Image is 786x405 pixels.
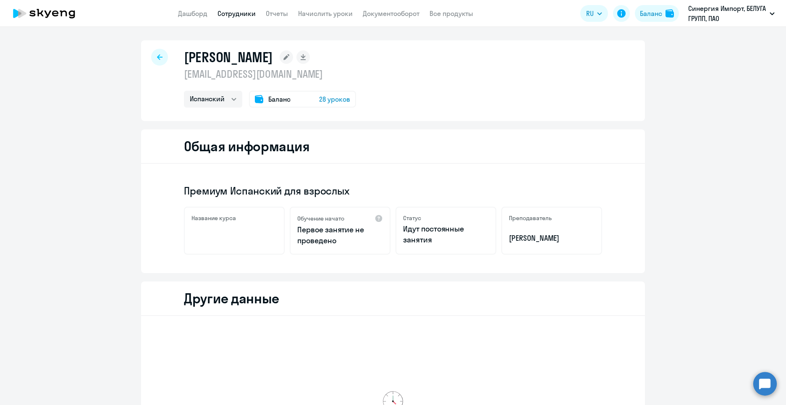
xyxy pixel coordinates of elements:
[217,9,256,18] a: Сотрудники
[191,214,236,222] h5: Название курса
[430,9,473,18] a: Все продукты
[184,184,349,197] span: Премиум Испанский для взрослых
[688,3,766,24] p: Синергия Импорт, БЕЛУГА ГРУПП, ПАО
[268,94,291,104] span: Баланс
[184,290,279,307] h2: Другие данные
[298,9,353,18] a: Начислить уроки
[297,215,344,222] h5: Обучение начато
[403,214,421,222] h5: Статус
[586,8,594,18] span: RU
[509,233,595,244] p: [PERSON_NAME]
[178,9,207,18] a: Дашборд
[319,94,350,104] span: 28 уроков
[640,8,662,18] div: Баланс
[184,138,309,155] h2: Общая информация
[635,5,679,22] button: Балансbalance
[684,3,779,24] button: Синергия Импорт, БЕЛУГА ГРУПП, ПАО
[403,224,489,245] p: Идут постоянные занятия
[665,9,674,18] img: balance
[363,9,419,18] a: Документооборот
[184,67,356,81] p: [EMAIL_ADDRESS][DOMAIN_NAME]
[266,9,288,18] a: Отчеты
[509,214,552,222] h5: Преподаватель
[580,5,608,22] button: RU
[297,224,383,246] p: Первое занятие не проведено
[184,49,273,66] h1: [PERSON_NAME]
